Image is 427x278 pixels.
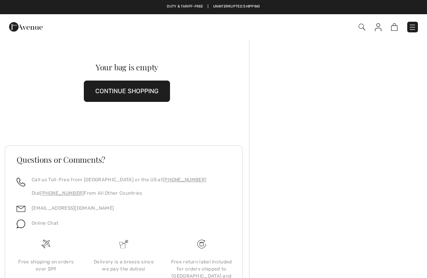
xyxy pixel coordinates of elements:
[375,23,382,31] img: My Info
[359,24,365,30] img: Search
[91,258,157,272] div: Delivery is a breeze since we pay the duties!
[408,23,416,31] img: Menu
[119,240,128,248] img: Delivery is a breeze since we pay the duties!
[9,19,43,35] img: 1ère Avenue
[17,156,231,163] h3: Questions or Comments?
[17,205,25,213] img: email
[32,190,206,197] p: Dial From All Other Countries
[163,177,206,182] a: [PHONE_NUMBER]
[391,23,398,31] img: Shopping Bag
[9,23,43,30] a: 1ère Avenue
[13,258,79,272] div: Free shipping on orders over $99
[32,220,59,226] span: Online Chat
[84,81,170,102] button: CONTINUE SHOPPING
[40,190,84,196] a: [PHONE_NUMBER]
[42,240,50,248] img: Free shipping on orders over $99
[17,220,25,228] img: chat
[17,178,25,186] img: call
[17,63,237,71] div: Your bag is empty
[197,240,206,248] img: Free shipping on orders over $99
[32,176,206,183] p: Call us Toll-Free from [GEOGRAPHIC_DATA] or the US at
[32,205,114,211] a: [EMAIL_ADDRESS][DOMAIN_NAME]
